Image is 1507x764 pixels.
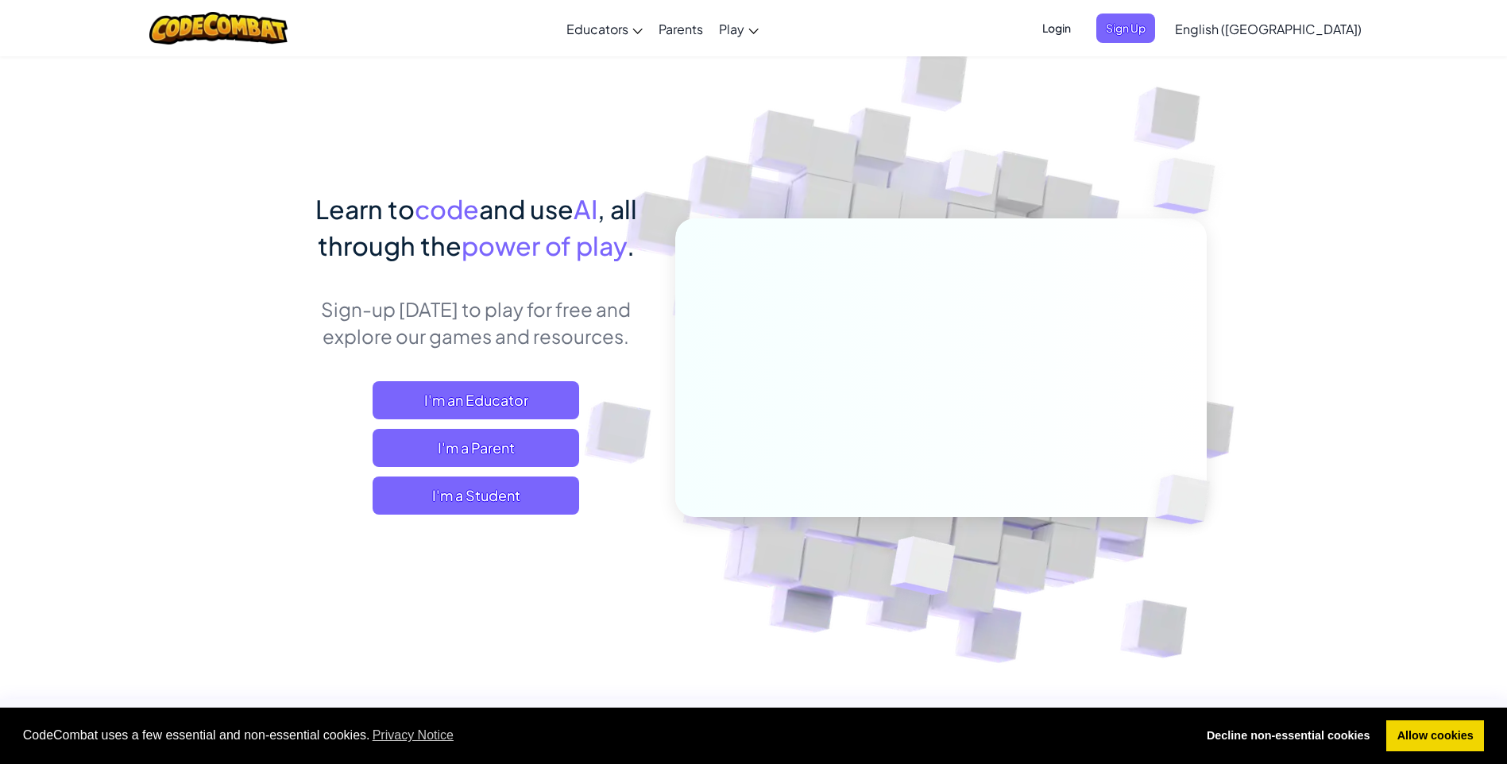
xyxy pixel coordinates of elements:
[315,193,415,225] span: Learn to
[1128,442,1247,558] img: Overlap cubes
[915,118,1030,237] img: Overlap cubes
[301,295,651,349] p: Sign-up [DATE] to play for free and explore our games and resources.
[566,21,628,37] span: Educators
[373,429,579,467] a: I'm a Parent
[1096,14,1155,43] button: Sign Up
[851,503,993,635] img: Overlap cubes
[1386,720,1484,752] a: allow cookies
[1196,720,1381,752] a: deny cookies
[415,193,479,225] span: code
[149,12,288,44] img: CodeCombat logo
[23,723,1184,747] span: CodeCombat uses a few essential and non-essential cookies.
[370,723,457,747] a: learn more about cookies
[1175,21,1362,37] span: English ([GEOGRAPHIC_DATA])
[1122,119,1259,253] img: Overlap cubes
[627,230,635,261] span: .
[574,193,597,225] span: AI
[558,7,651,50] a: Educators
[479,193,574,225] span: and use
[373,477,579,515] button: I'm a Student
[651,7,711,50] a: Parents
[373,381,579,419] a: I'm an Educator
[711,7,767,50] a: Play
[719,21,744,37] span: Play
[1167,7,1370,50] a: English ([GEOGRAPHIC_DATA])
[1033,14,1080,43] button: Login
[462,230,627,261] span: power of play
